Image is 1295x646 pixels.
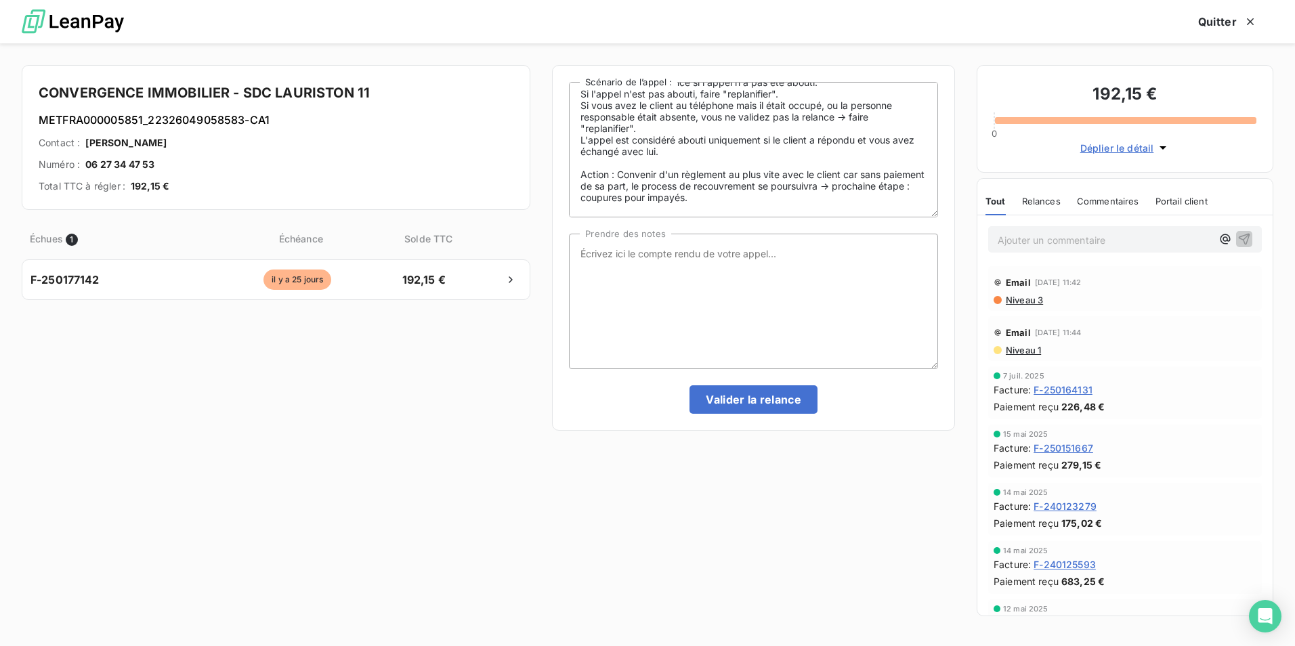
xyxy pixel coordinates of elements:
h4: CONVERGENCE IMMOBILIER - SDC LAURISTON 11 [39,82,513,104]
span: 0 [992,128,997,139]
span: Solde TTC [393,232,464,246]
span: 1 [66,234,78,246]
span: 7 juil. 2025 [1003,372,1044,380]
span: Paiement reçu [994,574,1059,588]
span: F-250137204 [1034,616,1096,630]
span: Contact : [39,136,80,150]
span: F-240123279 [1034,499,1097,513]
span: Email [1006,327,1031,338]
span: Relances [1022,196,1061,207]
span: Facture : [994,616,1031,630]
button: Quitter [1182,7,1273,36]
span: 192,15 € [131,179,169,193]
span: 226,48 € [1061,400,1105,414]
span: 06 27 34 47 53 [85,158,154,171]
span: F-250151667 [1034,441,1093,455]
span: Commentaires [1077,196,1139,207]
span: Email [1006,277,1031,288]
img: logo LeanPay [22,3,124,41]
span: Facture : [994,383,1031,397]
span: [PERSON_NAME] [85,136,167,150]
span: 175,02 € [1061,516,1102,530]
span: Facture : [994,441,1031,455]
span: 15 mai 2025 [1003,430,1048,438]
span: Facture : [994,499,1031,513]
div: Open Intercom Messenger [1249,600,1281,632]
span: 14 mai 2025 [1003,546,1048,555]
span: Déplier le détail [1080,141,1154,155]
button: Déplier le détail [1076,140,1174,156]
span: Échues [30,232,63,246]
span: 12 mai 2025 [1003,605,1048,613]
span: [DATE] 11:42 [1035,278,1082,286]
button: Valider la relance [689,385,818,414]
span: Niveau 3 [1004,295,1043,305]
span: F-250177142 [30,272,100,288]
textarea: Rappel : Avant appeler le client, chercher le bons contact les ajouter sur LeanPay si besoin. Cli... [569,82,938,217]
span: Paiement reçu [994,400,1059,414]
span: F-250164131 [1034,383,1092,397]
span: Paiement reçu [994,458,1059,472]
span: 14 mai 2025 [1003,488,1048,496]
span: Échéance [211,232,390,246]
span: 192,15 € [388,272,459,288]
h6: METFRA000005851_22326049058583-CA1 [39,112,513,128]
span: il y a 25 jours [263,270,331,290]
h3: 192,15 € [994,82,1256,109]
span: Niveau 1 [1004,345,1041,356]
span: [DATE] 11:44 [1035,328,1082,337]
span: 683,25 € [1061,574,1105,588]
span: Paiement reçu [994,516,1059,530]
span: 279,15 € [1061,458,1101,472]
span: Facture : [994,557,1031,572]
span: Total TTC à régler : [39,179,125,193]
span: Portail client [1155,196,1208,207]
span: Tout [985,196,1006,207]
span: F-240125593 [1034,557,1096,572]
span: Numéro : [39,158,80,171]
